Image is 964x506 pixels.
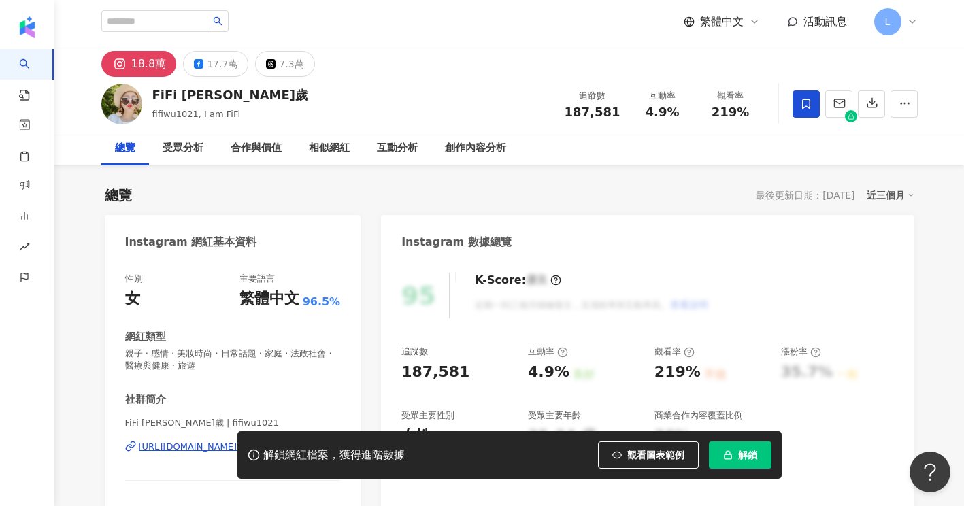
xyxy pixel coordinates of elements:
[654,362,701,383] div: 219%
[528,345,568,358] div: 互動率
[303,294,341,309] span: 96.5%
[255,51,314,77] button: 7.3萬
[565,89,620,103] div: 追蹤數
[125,392,166,407] div: 社群簡介
[125,235,257,250] div: Instagram 網紅基本資料
[401,426,431,447] div: 女性
[646,105,680,119] span: 4.9%
[279,54,303,73] div: 7.3萬
[231,140,282,156] div: 合作與價值
[781,345,821,358] div: 漲粉率
[125,417,341,429] span: FiFi [PERSON_NAME]歲 | fifiwu1021
[125,273,143,285] div: 性別
[627,450,684,460] span: 觀看圖表範例
[152,109,241,119] span: fifiwu1021, I am FiFi
[445,140,506,156] div: 創作內容分析
[709,441,771,469] button: 解鎖
[565,105,620,119] span: 187,581
[700,14,744,29] span: 繁體中文
[654,409,743,422] div: 商業合作內容覆蓋比例
[637,89,688,103] div: 互動率
[528,362,569,383] div: 4.9%
[263,448,405,462] div: 解鎖網紅檔案，獲得進階數據
[654,345,695,358] div: 觀看率
[885,14,891,29] span: L
[528,409,581,422] div: 受眾主要年齡
[239,273,275,285] div: 主要語言
[115,140,135,156] div: 總覽
[105,186,132,205] div: 總覽
[101,84,142,124] img: KOL Avatar
[125,288,140,309] div: 女
[125,348,341,372] span: 親子 · 感情 · 美妝時尚 · 日常話題 · 家庭 · 法政社會 · 醫療與健康 · 旅遊
[16,16,38,38] img: logo icon
[309,140,350,156] div: 相似網紅
[213,16,222,26] span: search
[19,49,46,102] a: search
[207,54,237,73] div: 17.7萬
[401,409,454,422] div: 受眾主要性別
[867,186,914,204] div: 近三個月
[756,190,854,201] div: 最後更新日期：[DATE]
[401,362,469,383] div: 187,581
[803,15,847,28] span: 活動訊息
[475,273,561,288] div: K-Score :
[152,86,308,103] div: FiFi [PERSON_NAME]歲
[401,235,512,250] div: Instagram 數據總覽
[705,89,757,103] div: 觀看率
[401,345,428,358] div: 追蹤數
[598,441,699,469] button: 觀看圖表範例
[163,140,203,156] div: 受眾分析
[19,233,30,264] span: rise
[377,140,418,156] div: 互動分析
[131,54,167,73] div: 18.8萬
[125,330,166,344] div: 網紅類型
[101,51,177,77] button: 18.8萬
[738,450,757,460] span: 解鎖
[712,105,750,119] span: 219%
[239,288,299,309] div: 繁體中文
[183,51,248,77] button: 17.7萬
